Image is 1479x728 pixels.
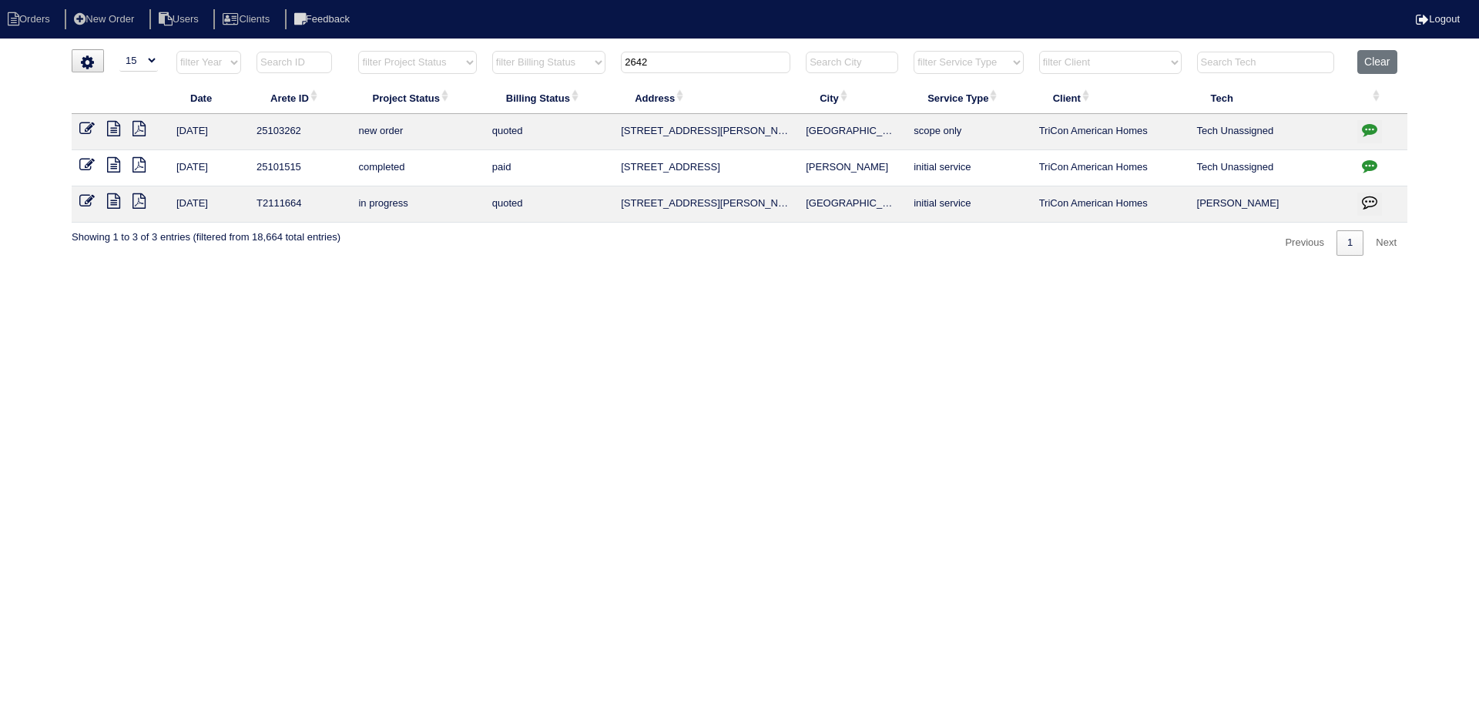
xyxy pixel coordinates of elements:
a: Users [149,13,211,25]
li: New Order [65,9,146,30]
th: Service Type: activate to sort column ascending [906,82,1031,114]
a: 1 [1336,230,1363,256]
td: quoted [485,186,613,223]
td: TriCon American Homes [1031,114,1189,150]
li: Users [149,9,211,30]
td: in progress [350,186,484,223]
th: Date [169,82,249,114]
a: Next [1365,230,1407,256]
th: Project Status: activate to sort column ascending [350,82,484,114]
td: 25103262 [249,114,350,150]
td: [STREET_ADDRESS][PERSON_NAME] [613,186,798,223]
td: completed [350,150,484,186]
td: 25101515 [249,150,350,186]
td: [DATE] [169,114,249,150]
td: Tech Unassigned [1189,114,1350,150]
li: Clients [213,9,282,30]
td: TriCon American Homes [1031,150,1189,186]
input: Search Address [621,52,790,73]
td: [GEOGRAPHIC_DATA] [798,186,906,223]
a: Clients [213,13,282,25]
td: [GEOGRAPHIC_DATA] [798,114,906,150]
td: paid [485,150,613,186]
td: [DATE] [169,186,249,223]
td: TriCon American Homes [1031,186,1189,223]
th: Address: activate to sort column ascending [613,82,798,114]
input: Search City [806,52,898,73]
th: City: activate to sort column ascending [798,82,906,114]
button: Clear [1357,50,1397,74]
td: quoted [485,114,613,150]
td: initial service [906,186,1031,223]
th: Client: activate to sort column ascending [1031,82,1189,114]
a: New Order [65,13,146,25]
a: Logout [1416,13,1460,25]
td: Tech Unassigned [1189,150,1350,186]
td: [DATE] [169,150,249,186]
td: scope only [906,114,1031,150]
td: [STREET_ADDRESS][PERSON_NAME] [613,114,798,150]
input: Search ID [257,52,332,73]
th: Tech [1189,82,1350,114]
td: T2111664 [249,186,350,223]
td: [STREET_ADDRESS] [613,150,798,186]
th: : activate to sort column ascending [1350,82,1407,114]
input: Search Tech [1197,52,1334,73]
div: Showing 1 to 3 of 3 entries (filtered from 18,664 total entries) [72,223,340,244]
a: Previous [1274,230,1335,256]
td: [PERSON_NAME] [1189,186,1350,223]
td: initial service [906,150,1031,186]
li: Feedback [285,9,362,30]
td: [PERSON_NAME] [798,150,906,186]
th: Billing Status: activate to sort column ascending [485,82,613,114]
th: Arete ID: activate to sort column ascending [249,82,350,114]
td: new order [350,114,484,150]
